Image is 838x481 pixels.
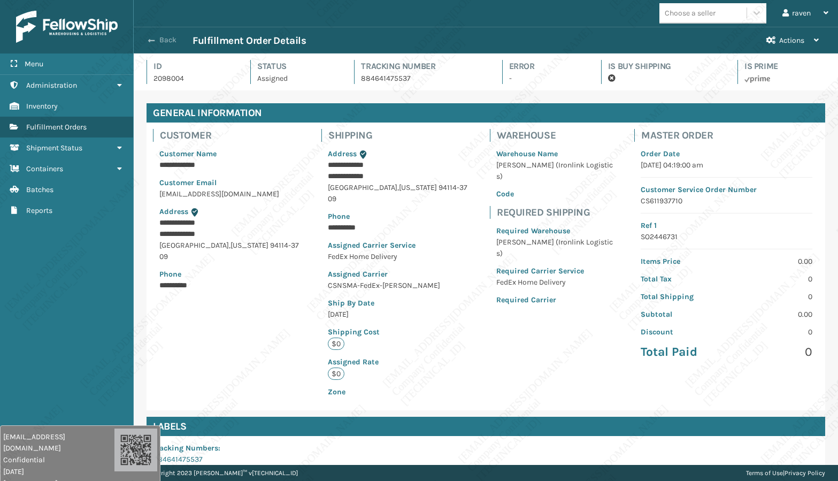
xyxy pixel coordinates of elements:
p: Warehouse Name [496,148,615,159]
p: [DATE] 04:19:00 am [641,159,812,171]
h4: Warehouse [497,129,621,142]
p: Subtotal [641,309,720,320]
p: 0 [733,291,813,302]
p: 0 [733,273,813,285]
p: FedEx Home Delivery [496,277,615,288]
h4: Shipping [328,129,477,142]
p: Total Shipping [641,291,720,302]
p: $0 [328,338,344,350]
h4: Customer [160,129,309,142]
h4: Is Prime [744,60,825,73]
span: Administration [26,81,77,90]
p: 0 [733,326,813,338]
p: [PERSON_NAME] (Ironlink Logistics) [496,236,615,259]
p: Customer Email [159,177,302,188]
span: Confidential [3,454,114,465]
p: 0.00 [733,256,813,267]
h4: Tracking Number [361,60,482,73]
span: [GEOGRAPHIC_DATA] [159,241,229,250]
p: Code [496,188,615,200]
span: [US_STATE] [230,241,268,250]
p: Total Tax [641,273,720,285]
span: Menu [25,59,43,68]
p: Total Paid [641,344,720,360]
p: Required Carrier [496,294,615,306]
p: [PERSON_NAME] (Ironlink Logistics) [496,159,615,182]
p: [DATE] [328,309,471,320]
button: Back [143,35,193,45]
p: Assigned [257,73,335,84]
p: CSNSMA-FedEx-[PERSON_NAME] [328,280,471,291]
a: 884641475537 [153,455,203,464]
p: Assigned Rate [328,356,471,368]
p: 0 [733,344,813,360]
span: Inventory [26,102,58,111]
span: Shipment Status [26,143,82,152]
p: Phone [159,269,302,280]
h4: Error [509,60,582,73]
h4: Status [257,60,335,73]
p: Discount [641,326,720,338]
p: 884641475537 [361,73,482,84]
span: Address [328,149,357,158]
p: Assigned Carrier [328,269,471,280]
span: [GEOGRAPHIC_DATA] [328,183,397,192]
a: Terms of Use [746,469,783,477]
h4: Labels [147,417,825,436]
p: Copyright 2023 [PERSON_NAME]™ v [TECHNICAL_ID] [147,465,298,481]
p: Required Warehouse [496,225,615,236]
span: [DATE] [3,466,114,477]
p: Shipping Cost [328,326,471,338]
span: Reports [26,206,52,215]
h4: Is Buy Shipping [608,60,718,73]
p: Required Carrier Service [496,265,615,277]
p: Phone [328,211,471,222]
p: Order Date [641,148,812,159]
span: Fulfillment Orders [26,123,87,132]
span: Tracking Numbers : [153,444,220,453]
p: Customer Service Order Number [641,184,812,195]
p: [EMAIL_ADDRESS][DOMAIN_NAME] [159,188,302,200]
div: Choose a seller [665,7,716,19]
p: Zone [328,386,471,398]
a: Privacy Policy [785,469,825,477]
span: , [397,183,399,192]
span: , [229,241,230,250]
span: [EMAIL_ADDRESS][DOMAIN_NAME] [3,431,114,454]
div: | [746,465,825,481]
h3: Fulfillment Order Details [193,34,306,47]
span: [US_STATE] [399,183,437,192]
p: Items Price [641,256,720,267]
p: CS611937710 [641,195,812,207]
p: Assigned Carrier Service [328,240,471,251]
p: Ship By Date [328,297,471,309]
p: SO2446731 [641,231,812,242]
p: FedEx Home Delivery [328,251,471,262]
h4: Id [153,60,231,73]
button: Actions [757,27,828,54]
span: Containers [26,164,63,173]
p: Customer Name [159,148,302,159]
p: - [509,73,582,84]
p: Ref 1 [641,220,812,231]
p: 0.00 [733,309,813,320]
p: 2098004 [153,73,231,84]
span: Actions [779,36,804,45]
h4: Master Order [641,129,819,142]
p: $0 [328,368,344,380]
h4: General Information [147,103,825,123]
img: logo [16,11,118,43]
h4: Required Shipping [497,206,621,219]
span: Batches [26,185,53,194]
span: Address [159,207,188,216]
